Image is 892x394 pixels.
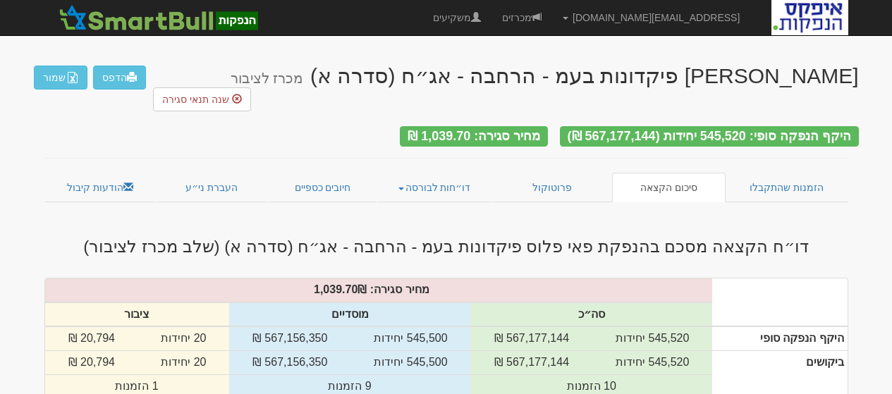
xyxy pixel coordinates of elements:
[45,302,229,327] th: ציבור
[351,326,471,350] td: 545,500 יחידות
[38,282,720,298] div: ₪
[231,64,859,87] div: [PERSON_NAME] פיקדונות בעמ - הרחבה - אג״ח (סדרה א)
[377,173,491,202] a: דו״חות לבורסה
[138,351,229,375] td: 20 יחידות
[592,351,712,375] td: 545,520 יחידות
[726,173,848,202] a: הזמנות שהתקבלו
[592,326,712,350] td: 545,520 יחידות
[156,173,268,202] a: העברת ני״ע
[34,238,859,256] h3: דו״ח הקצאה מסכם בהנפקת פאי פלוס פיקדונות בעמ - הרחבה - אג״ח (סדרה א) (שלב מכרז לציבור)
[370,283,429,295] strong: מחיר סגירה:
[560,126,859,147] div: היקף הנפקה סופי: 545,520 יחידות (567,177,144 ₪)
[138,326,229,350] td: 20 יחידות
[314,283,358,295] span: 1,039.70
[351,351,471,375] td: 545,500 יחידות
[231,70,303,86] small: מכרז לציבור
[470,351,592,375] td: 567,177,144 ₪
[45,351,138,375] td: 20,794 ₪
[93,66,146,90] a: הדפס
[162,94,229,105] span: שנה תנאי סגירה
[268,173,378,202] a: חיובים כספיים
[229,351,351,375] td: 567,156,350 ₪
[470,326,592,350] td: 567,177,144 ₪
[470,302,712,327] th: סה״כ
[400,126,548,147] div: מחיר סגירה: 1,039.70 ₪
[44,173,157,202] a: הודעות קיבול
[45,326,138,350] td: 20,794 ₪
[491,173,613,202] a: פרוטוקול
[229,326,351,350] td: 567,156,350 ₪
[153,87,251,111] button: שנה תנאי סגירה
[55,4,262,32] img: SmartBull Logo
[67,72,78,83] img: excel-file-white.png
[229,302,471,327] th: מוסדיים
[712,326,847,350] th: היקף הנפקה סופי
[34,66,87,90] button: שמור
[612,173,726,202] a: סיכום הקצאה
